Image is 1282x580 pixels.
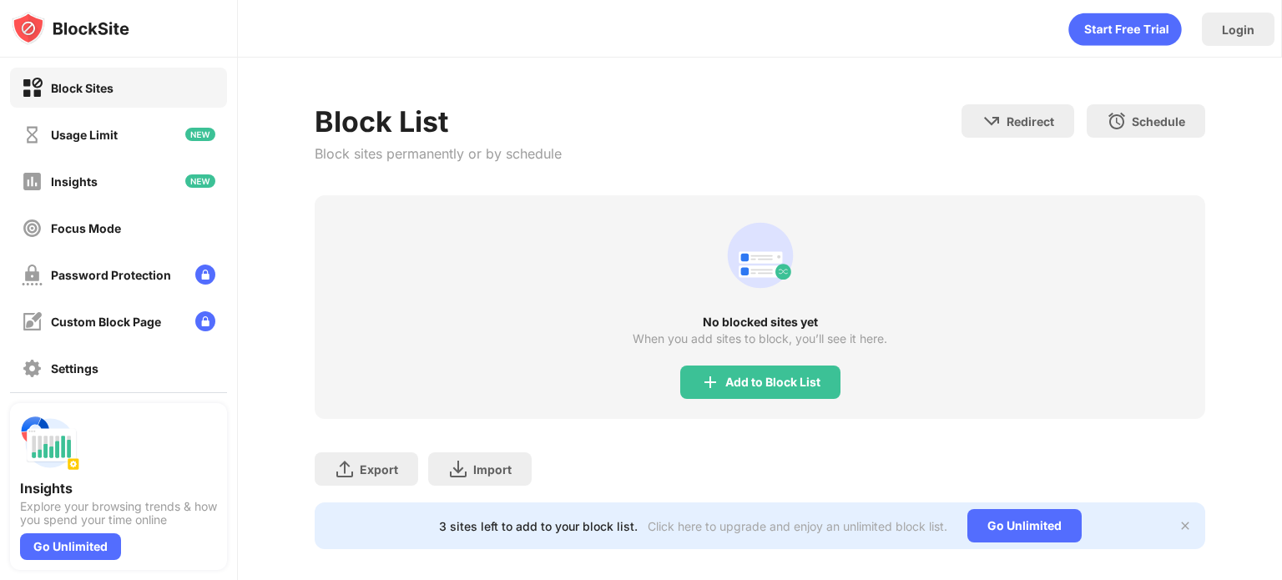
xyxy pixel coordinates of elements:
[22,78,43,98] img: block-on.svg
[22,358,43,379] img: settings-off.svg
[195,265,215,285] img: lock-menu.svg
[22,218,43,239] img: focus-off.svg
[473,462,512,477] div: Import
[51,128,118,142] div: Usage Limit
[439,519,638,533] div: 3 sites left to add to your block list.
[967,509,1082,542] div: Go Unlimited
[1179,519,1192,532] img: x-button.svg
[22,311,43,332] img: customize-block-page-off.svg
[315,104,562,139] div: Block List
[20,480,217,497] div: Insights
[1132,114,1185,129] div: Schedule
[51,361,98,376] div: Settings
[1068,13,1182,46] div: animation
[51,221,121,235] div: Focus Mode
[195,311,215,331] img: lock-menu.svg
[22,171,43,192] img: insights-off.svg
[648,519,947,533] div: Click here to upgrade and enjoy an unlimited block list.
[720,215,800,295] div: animation
[1007,114,1054,129] div: Redirect
[20,413,80,473] img: push-insights.svg
[12,12,129,45] img: logo-blocksite.svg
[315,145,562,162] div: Block sites permanently or by schedule
[22,265,43,285] img: password-protection-off.svg
[20,533,121,560] div: Go Unlimited
[51,315,161,329] div: Custom Block Page
[51,81,114,95] div: Block Sites
[360,462,398,477] div: Export
[185,174,215,188] img: new-icon.svg
[51,268,171,282] div: Password Protection
[633,332,887,345] div: When you add sites to block, you’ll see it here.
[22,124,43,145] img: time-usage-off.svg
[725,376,820,389] div: Add to Block List
[51,174,98,189] div: Insights
[1222,23,1254,37] div: Login
[20,500,217,527] div: Explore your browsing trends & how you spend your time online
[315,315,1205,329] div: No blocked sites yet
[185,128,215,141] img: new-icon.svg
